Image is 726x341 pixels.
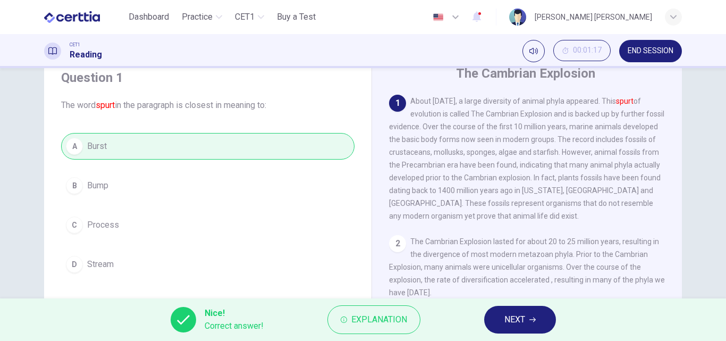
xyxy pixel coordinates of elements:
h4: Question 1 [61,69,354,86]
div: 2 [389,235,406,252]
h1: Reading [70,48,102,61]
span: CET1 [70,41,80,48]
button: Dashboard [124,7,173,27]
span: Dashboard [129,11,169,23]
span: CET1 [235,11,255,23]
div: 1 [389,95,406,112]
button: END SESSION [619,40,682,62]
button: 00:01:17 [553,40,611,61]
span: Nice! [205,307,264,320]
span: The Cambrian Explosion lasted for about 20 to 25 million years, resulting in the divergence of mo... [389,237,665,297]
img: en [432,13,445,21]
span: Practice [182,11,213,23]
button: CET1 [231,7,268,27]
button: Explanation [327,305,420,334]
img: Profile picture [509,9,526,26]
button: NEXT [484,306,556,334]
a: CERTTIA logo [44,6,124,28]
span: Correct answer! [205,320,264,332]
span: Buy a Test [277,11,316,23]
button: Practice [178,7,226,27]
div: Mute [522,40,545,62]
span: 00:01:17 [573,46,602,55]
font: spurt [616,97,634,105]
font: spurt [96,100,115,110]
img: CERTTIA logo [44,6,100,28]
span: About [DATE], a large diversity of animal phyla appeared. This of evolution is called The Cambria... [389,97,664,220]
span: END SESSION [628,47,673,55]
h4: The Cambrian Explosion [456,65,595,82]
div: Hide [553,40,611,62]
button: Buy a Test [273,7,320,27]
span: NEXT [504,312,525,327]
div: [PERSON_NAME] [PERSON_NAME] [535,11,652,23]
span: Explanation [351,312,407,327]
span: The word in the paragraph is closest in meaning to: [61,99,354,112]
